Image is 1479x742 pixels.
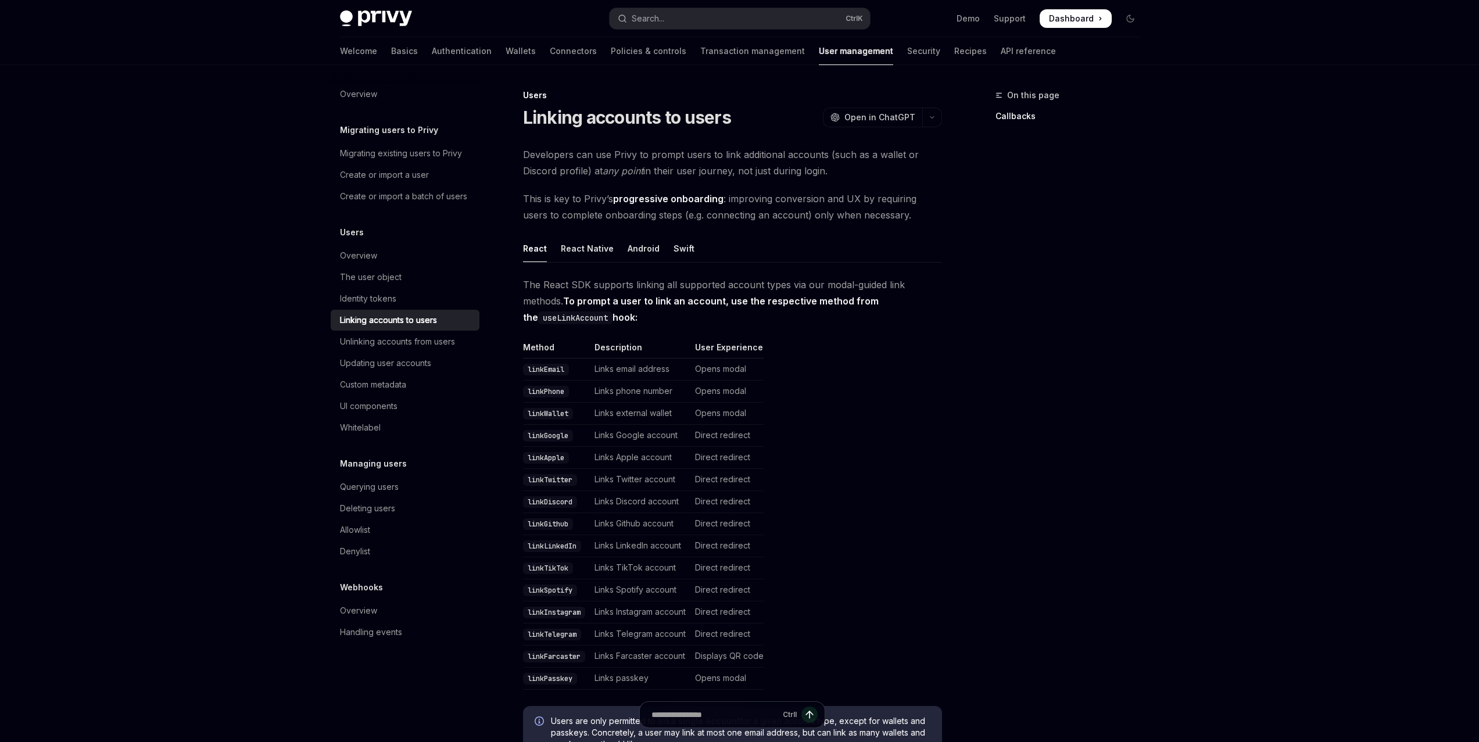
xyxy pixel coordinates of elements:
[523,629,581,640] code: linkTelegram
[690,601,764,623] td: Direct redirect
[907,37,940,65] a: Security
[590,646,690,668] td: Links Farcaster account
[340,356,431,370] div: Updating user accounts
[590,381,690,403] td: Links phone number
[331,143,479,164] a: Migrating existing users to Privy
[632,12,664,26] div: Search...
[690,579,764,601] td: Direct redirect
[690,447,764,469] td: Direct redirect
[1049,13,1094,24] span: Dashboard
[340,335,455,349] div: Unlinking accounts from users
[340,37,377,65] a: Welcome
[523,496,577,508] code: linkDiscord
[590,491,690,513] td: Links Discord account
[819,37,893,65] a: User management
[331,331,479,352] a: Unlinking accounts from users
[523,585,577,596] code: linkSpotify
[331,498,479,519] a: Deleting users
[331,245,479,266] a: Overview
[590,447,690,469] td: Links Apple account
[331,374,479,395] a: Custom metadata
[331,164,479,185] a: Create or import a user
[613,193,724,205] strong: progressive onboarding
[340,292,396,306] div: Identity tokens
[506,37,536,65] a: Wallets
[1121,9,1140,28] button: Toggle dark mode
[590,469,690,491] td: Links Twitter account
[690,381,764,403] td: Opens modal
[331,396,479,417] a: UI components
[823,107,922,127] button: Open in ChatGPT
[340,501,395,515] div: Deleting users
[340,480,399,494] div: Querying users
[331,541,479,562] a: Denylist
[610,8,870,29] button: Open search
[523,474,577,486] code: linkTwitter
[331,353,479,374] a: Updating user accounts
[331,519,479,540] a: Allowlist
[590,535,690,557] td: Links LinkedIn account
[340,123,438,137] h5: Migrating users to Privy
[523,107,731,128] h1: Linking accounts to users
[340,457,407,471] h5: Managing users
[628,235,660,262] div: Android
[1007,88,1059,102] span: On this page
[690,491,764,513] td: Direct redirect
[590,623,690,646] td: Links Telegram account
[340,189,467,203] div: Create or import a batch of users
[523,673,577,684] code: linkPasskey
[331,288,479,309] a: Identity tokens
[340,625,402,639] div: Handling events
[523,540,581,552] code: linkLinkedIn
[590,403,690,425] td: Links external wallet
[523,408,573,420] code: linkWallet
[690,469,764,491] td: Direct redirect
[674,235,694,262] div: Swift
[523,430,573,442] code: linkGoogle
[690,668,764,690] td: Opens modal
[331,186,479,207] a: Create or import a batch of users
[340,313,437,327] div: Linking accounts to users
[523,607,585,618] code: linkInstagram
[1040,9,1112,28] a: Dashboard
[523,235,547,262] div: React
[550,37,597,65] a: Connectors
[1001,37,1056,65] a: API reference
[340,225,364,239] h5: Users
[340,580,383,594] h5: Webhooks
[611,37,686,65] a: Policies & controls
[523,146,942,179] span: Developers can use Privy to prompt users to link additional accounts (such as a wallet or Discord...
[590,425,690,447] td: Links Google account
[538,311,613,324] code: useLinkAccount
[844,112,915,123] span: Open in ChatGPT
[690,425,764,447] td: Direct redirect
[340,10,412,27] img: dark logo
[523,89,942,101] div: Users
[340,249,377,263] div: Overview
[523,452,569,464] code: linkApple
[690,513,764,535] td: Direct redirect
[590,513,690,535] td: Links Github account
[340,87,377,101] div: Overview
[523,342,590,359] th: Method
[561,235,614,262] div: React Native
[846,14,863,23] span: Ctrl K
[340,146,462,160] div: Migrating existing users to Privy
[700,37,805,65] a: Transaction management
[340,523,370,537] div: Allowlist
[523,277,942,325] span: The React SDK supports linking all supported account types via our modal-guided link methods.
[995,107,1149,126] a: Callbacks
[590,601,690,623] td: Links Instagram account
[523,295,879,323] strong: To prompt a user to link an account, use the respective method from the hook:
[340,604,377,618] div: Overview
[590,579,690,601] td: Links Spotify account
[331,84,479,105] a: Overview
[801,707,818,723] button: Send message
[590,668,690,690] td: Links passkey
[590,557,690,579] td: Links TikTok account
[340,168,429,182] div: Create or import a user
[331,310,479,331] a: Linking accounts to users
[690,623,764,646] td: Direct redirect
[690,535,764,557] td: Direct redirect
[523,518,573,530] code: linkGithub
